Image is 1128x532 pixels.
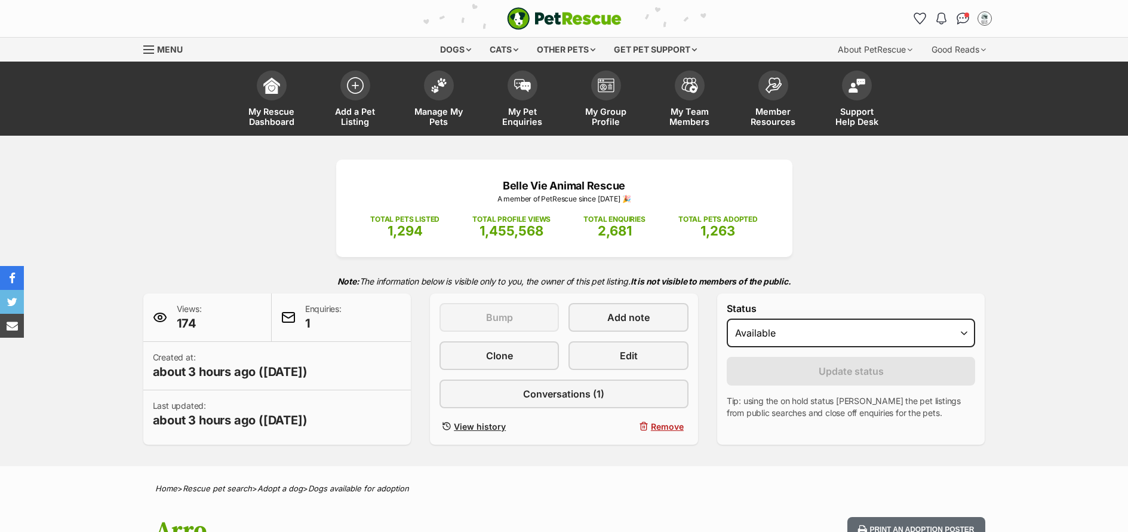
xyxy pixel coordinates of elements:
[337,276,359,286] strong: Note:
[177,303,202,332] p: Views:
[308,484,409,493] a: Dogs available for adoption
[746,106,800,127] span: Member Resources
[481,38,527,62] div: Cats
[923,38,994,62] div: Good Reads
[155,484,177,493] a: Home
[143,38,191,59] a: Menu
[975,9,994,28] button: My account
[568,341,688,370] a: Edit
[765,77,782,93] img: member-resources-icon-8e73f808a243e03378d46382f2149f9095a855e16c252ad45f914b54edf8863c.svg
[829,38,921,62] div: About PetRescue
[454,420,506,433] span: View history
[439,380,689,408] a: Conversations (1)
[439,303,559,332] button: Bump
[481,65,564,136] a: My Pet Enquiries
[183,484,252,493] a: Rescue pet search
[651,420,684,433] span: Remove
[911,9,930,28] a: Favourites
[328,106,382,127] span: Add a Pet Listing
[507,7,622,30] a: PetRescue
[412,106,466,127] span: Manage My Pets
[514,79,531,92] img: pet-enquiries-icon-7e3ad2cf08bfb03b45e93fb7055b45f3efa6380592205ae92323e6603595dc1f.svg
[230,65,313,136] a: My Rescue Dashboard
[727,357,976,386] button: Update status
[370,214,439,225] p: TOTAL PETS LISTED
[731,65,815,136] a: Member Resources
[157,44,183,54] span: Menu
[583,214,645,225] p: TOTAL ENQUIRIES
[305,315,342,332] span: 1
[631,276,791,286] strong: It is not visible to members of the public.
[431,78,447,93] img: manage-my-pets-icon-02211641906a0b7f246fdf0571729dbe1e7629f14944591b6c1af311fb30b64b.svg
[313,65,397,136] a: Add a Pet Listing
[932,9,951,28] button: Notifications
[177,315,202,332] span: 174
[257,484,303,493] a: Adopt a dog
[496,106,549,127] span: My Pet Enquiries
[936,13,946,25] img: notifications-46538b983faf8c2785f20acdc204bb7945ddae34d4c08c2a6579f10ce5e182be.svg
[606,38,705,62] div: Get pet support
[245,106,299,127] span: My Rescue Dashboard
[815,65,899,136] a: Support Help Desk
[480,223,543,239] span: 1,455,568
[849,78,865,93] img: help-desk-icon-fdf02630f3aa405de69fd3d07c3f3aa587a6932b1a1747fa1d2bba05be0121f9.svg
[681,78,698,93] img: team-members-icon-5396bd8760b3fe7c0b43da4ab00e1e3bb1a5d9ba89233759b79545d2d3fc5d0d.svg
[397,65,481,136] a: Manage My Pets
[700,223,735,239] span: 1,263
[354,194,774,204] p: A member of PetRescue since [DATE] 🎉
[432,38,480,62] div: Dogs
[911,9,994,28] ul: Account quick links
[153,351,308,380] p: Created at:
[153,400,308,429] p: Last updated:
[598,78,614,93] img: group-profile-icon-3fa3cf56718a62981997c0bc7e787c4b2cf8bcc04b72c1350f741eb67cf2f40e.svg
[678,214,758,225] p: TOTAL PETS ADOPTED
[727,395,976,419] p: Tip: using the on hold status [PERSON_NAME] the pet listings from public searches and close off e...
[143,269,985,293] p: The information below is visible only to you, the owner of this pet listing.
[153,412,308,429] span: about 3 hours ago ([DATE])
[153,363,308,380] span: about 3 hours ago ([DATE])
[819,364,884,378] span: Update status
[579,106,633,127] span: My Group Profile
[830,106,884,127] span: Support Help Desk
[472,214,551,225] p: TOTAL PROFILE VIEWS
[354,178,774,194] p: Belle Vie Animal Rescue
[528,38,604,62] div: Other pets
[507,7,622,30] img: logo-e224e6f780fb5917bec1dbf3a21bbac754714ae5b6737aabdf751b685950b380.svg
[125,484,1003,493] div: > > >
[486,348,513,363] span: Clone
[979,13,991,25] img: Belle Vie Animal Rescue profile pic
[263,77,280,94] img: dashboard-icon-eb2f2d2d3e046f16d808141f083e7271f6b2e854fb5c12c21221c1fb7104beca.svg
[648,65,731,136] a: My Team Members
[957,13,969,25] img: chat-41dd97257d64d25036548639549fe6c8038ab92f7586957e7f3b1b290dea8141.svg
[568,303,688,332] a: Add note
[439,418,559,435] a: View history
[954,9,973,28] a: Conversations
[439,341,559,370] a: Clone
[620,348,638,363] span: Edit
[305,303,342,332] p: Enquiries:
[607,310,650,325] span: Add note
[347,77,364,94] img: add-pet-listing-icon-0afa8454b4691262ce3f59096e99ab1cd57d4a30225e0717b998d2c9b9846f56.svg
[523,387,604,401] span: Conversations (1)
[727,303,976,314] label: Status
[568,418,688,435] button: Remove
[564,65,648,136] a: My Group Profile
[598,223,632,239] span: 2,681
[486,310,513,325] span: Bump
[388,223,423,239] span: 1,294
[663,106,717,127] span: My Team Members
